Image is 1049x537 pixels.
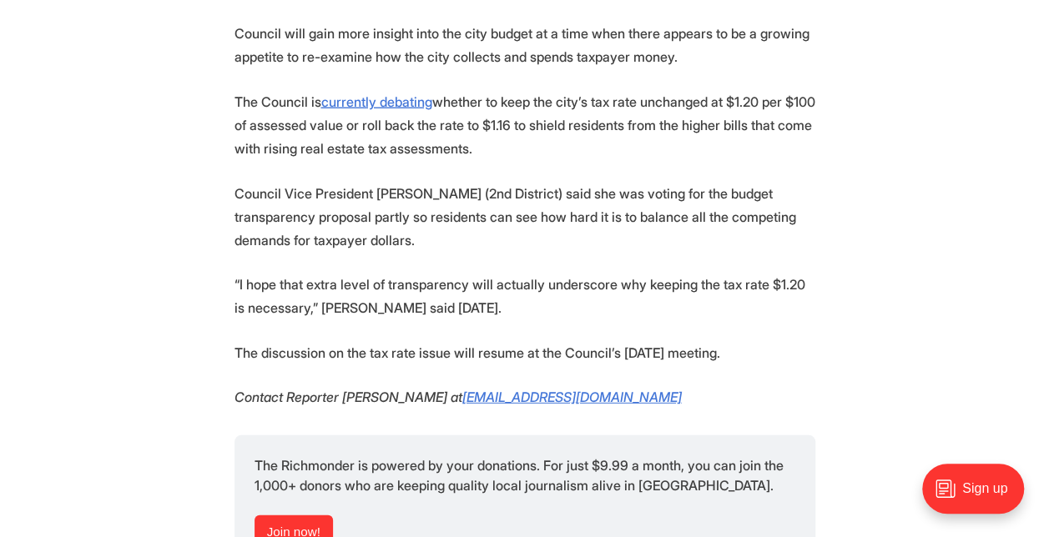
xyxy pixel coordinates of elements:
[462,389,682,405] a: [EMAIL_ADDRESS][DOMAIN_NAME]
[235,273,815,319] p: “I hope that extra level of transparency will actually underscore why keeping the tax rate $1.20 ...
[255,457,787,494] span: The Richmonder is powered by your donations. For just $9.99 a month, you can join the 1,000+ dono...
[321,93,432,110] a: currently debating
[235,90,815,160] p: The Council is whether to keep the city’s tax rate unchanged at $1.20 per $100 of assessed value ...
[235,341,815,364] p: The discussion on the tax rate issue will resume at the Council’s [DATE] meeting.
[235,182,815,252] p: Council Vice President [PERSON_NAME] (2nd District) said she was voting for the budget transparen...
[908,455,1049,537] iframe: portal-trigger
[235,22,815,68] p: Council will gain more insight into the city budget at a time when there appears to be a growing ...
[235,389,462,405] em: Contact Reporter [PERSON_NAME] at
